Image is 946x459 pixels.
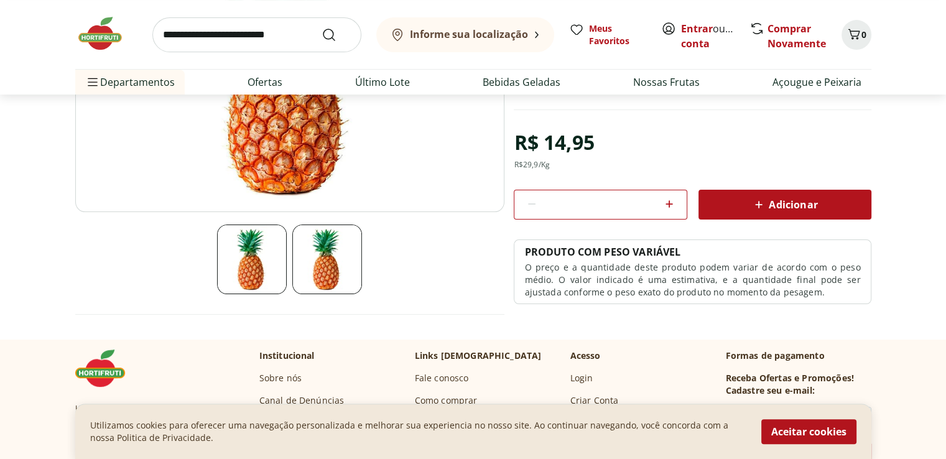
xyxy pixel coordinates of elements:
button: Carrinho [842,20,871,50]
b: Informe sua localização [410,27,528,41]
a: Meus Favoritos [569,22,646,47]
button: Aceitar cookies [761,419,856,444]
a: Ofertas [248,75,282,90]
a: Criar conta [681,22,749,50]
p: PRODUTO COM PESO VARIÁVEL [524,245,680,259]
h3: Cadastre seu e-mail: [726,384,815,397]
a: Nossas Frutas [633,75,700,90]
div: R$ 29,9 /Kg [514,160,549,170]
input: search [152,17,361,52]
div: R$ 14,95 [514,125,594,160]
p: Institucional [259,350,315,362]
button: Adicionar [698,190,871,220]
span: Meus Favoritos [589,22,646,47]
img: Hortifruti [75,15,137,52]
span: 0 [861,29,866,40]
a: Fale conosco [415,372,469,384]
span: Departamentos [85,67,175,97]
img: Principal [292,225,362,294]
a: Comprar Novamente [767,22,826,50]
h3: Receba Ofertas e Promoções! [726,372,854,384]
a: Criar Conta [570,394,619,407]
span: Adicionar [751,197,817,212]
img: Hortifruti [75,350,137,387]
button: Submit Search [322,27,351,42]
p: Acesso [570,350,601,362]
a: Último Lote [355,75,410,90]
p: Links [DEMOGRAPHIC_DATA] [415,350,542,362]
p: Formas de pagamento [726,350,871,362]
button: Menu [85,67,100,97]
img: Principal [217,225,287,294]
p: Utilizamos cookies para oferecer uma navegação personalizada e melhorar sua experiencia no nosso ... [90,419,746,444]
a: Canal de Denúncias [259,394,345,407]
button: Informe sua localização [376,17,554,52]
a: Login [570,372,593,384]
a: Como comprar [415,394,478,407]
p: O preço e a quantidade deste produto podem variar de acordo com o peso médio. O valor indicado é ... [524,261,860,299]
a: Bebidas Geladas [483,75,560,90]
span: ou [681,21,736,51]
a: Açougue e Peixaria [772,75,861,90]
a: Entrar [681,22,713,35]
a: Sobre nós [259,372,302,384]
